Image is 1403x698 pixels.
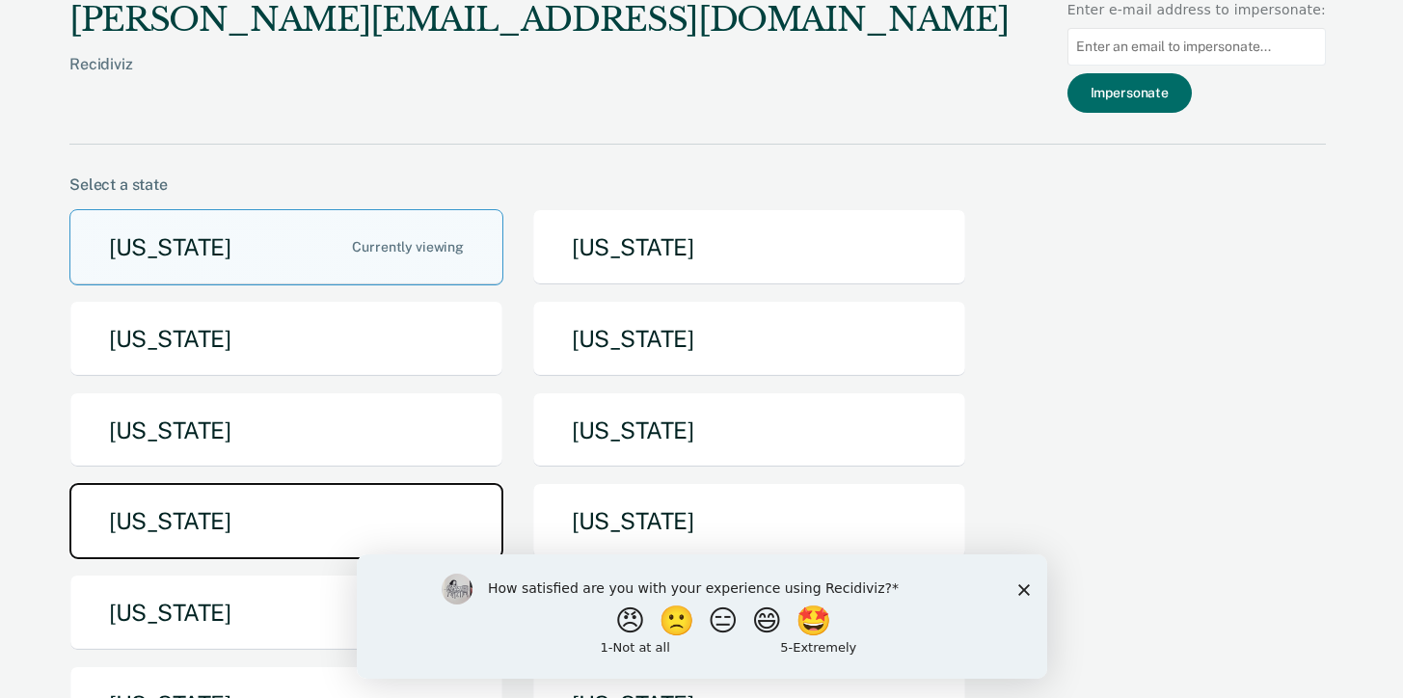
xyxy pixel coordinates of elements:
[1067,28,1326,66] input: Enter an email to impersonate...
[1067,73,1192,113] button: Impersonate
[532,392,966,469] button: [US_STATE]
[532,301,966,377] button: [US_STATE]
[69,209,503,285] button: [US_STATE]
[532,483,966,559] button: [US_STATE]
[357,554,1047,679] iframe: Survey by Kim from Recidiviz
[69,301,503,377] button: [US_STATE]
[69,175,1326,194] div: Select a state
[69,392,503,469] button: [US_STATE]
[532,209,966,285] button: [US_STATE]
[69,483,503,559] button: [US_STATE]
[69,55,1009,104] div: Recidiviz
[69,575,503,651] button: [US_STATE]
